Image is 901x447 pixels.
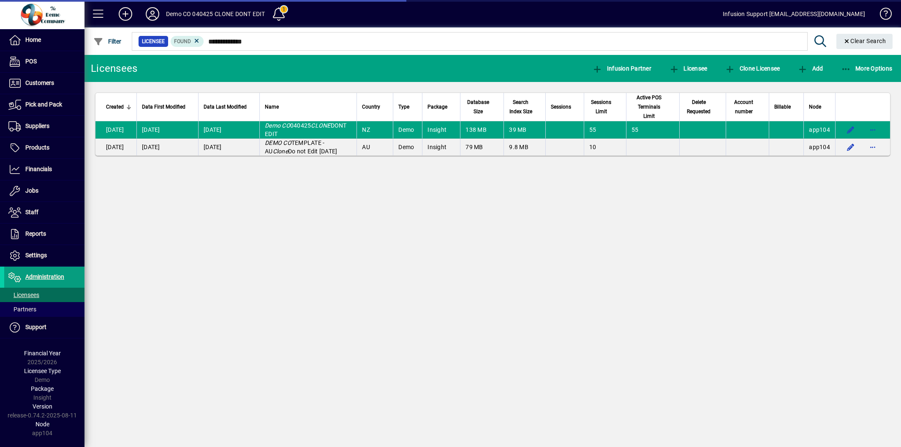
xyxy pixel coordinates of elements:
[25,36,41,43] span: Home
[427,102,455,112] div: Package
[809,126,830,133] span: app104.prod.infusionbusinesssoftware.com
[25,273,64,280] span: Administration
[25,58,37,65] span: POS
[171,36,204,47] mat-chip: Found Status: Found
[25,101,62,108] span: Pick and Pack
[136,121,198,139] td: [DATE]
[774,102,798,112] div: Billable
[93,38,122,45] span: Filter
[4,245,84,266] a: Settings
[204,102,247,112] span: Data Last Modified
[25,166,52,172] span: Financials
[25,187,38,194] span: Jobs
[4,159,84,180] a: Financials
[774,102,791,112] span: Billable
[844,123,857,136] button: Edit
[551,102,579,112] div: Sessions
[91,34,124,49] button: Filter
[357,139,393,155] td: AU
[283,139,291,146] em: CO
[4,30,84,51] a: Home
[142,37,165,46] span: Licensee
[25,230,46,237] span: Reports
[723,61,782,76] button: Clone Licensee
[24,350,61,357] span: Financial Year
[866,140,879,154] button: More options
[393,139,422,155] td: Demo
[265,139,337,155] span: TEMPLATE - AU Do not Edit [DATE]
[809,102,830,112] div: Node
[106,102,124,112] span: Created
[731,98,764,116] div: Account number
[25,252,47,259] span: Settings
[4,317,84,338] a: Support
[795,61,825,76] button: Add
[273,148,288,155] em: Clone
[632,93,666,121] span: Active POS Terminals Limit
[265,102,351,112] div: Name
[809,144,830,150] span: app104.prod.infusionbusinesssoftware.com
[25,123,49,129] span: Suppliers
[551,102,571,112] span: Sessions
[509,98,540,116] div: Search Index Size
[4,51,84,72] a: POS
[798,65,823,72] span: Add
[393,121,422,139] td: Demo
[25,79,54,86] span: Customers
[357,121,393,139] td: NZ
[731,98,756,116] span: Account number
[142,102,185,112] span: Data First Modified
[460,121,504,139] td: 138 MB
[8,292,39,298] span: Licensees
[398,102,409,112] span: Type
[136,139,198,155] td: [DATE]
[667,61,710,76] button: Licensee
[589,98,621,116] div: Sessions Limit
[198,139,259,155] td: [DATE]
[4,73,84,94] a: Customers
[362,102,388,112] div: Country
[112,6,139,22] button: Add
[142,102,193,112] div: Data First Modified
[35,421,49,428] span: Node
[509,98,532,116] span: Search Index Size
[626,121,679,139] td: 55
[422,139,460,155] td: Insight
[31,385,54,392] span: Package
[723,7,865,21] div: Infusion Support [EMAIL_ADDRESS][DOMAIN_NAME]
[24,368,61,374] span: Licensee Type
[685,98,721,116] div: Delete Requested
[106,102,131,112] div: Created
[33,403,52,410] span: Version
[584,121,626,139] td: 55
[4,288,84,302] a: Licensees
[95,121,136,139] td: [DATE]
[362,102,380,112] span: Country
[174,38,191,44] span: Found
[465,98,491,116] span: Database Size
[874,2,890,29] a: Knowledge Base
[282,122,290,129] em: CO
[25,324,46,330] span: Support
[589,98,614,116] span: Sessions Limit
[422,121,460,139] td: Insight
[204,102,254,112] div: Data Last Modified
[4,116,84,137] a: Suppliers
[836,34,893,49] button: Clear
[465,98,498,116] div: Database Size
[841,65,893,72] span: More Options
[725,65,780,72] span: Clone Licensee
[427,102,447,112] span: Package
[584,139,626,155] td: 10
[4,137,84,158] a: Products
[265,122,347,137] span: 040425 DONT EDIT
[265,139,282,146] em: DEMO
[166,7,265,21] div: Demo CO 040425 CLONE DONT EDIT
[632,93,674,121] div: Active POS Terminals Limit
[460,139,504,155] td: 79 MB
[809,102,821,112] span: Node
[25,209,38,215] span: Staff
[844,140,857,154] button: Edit
[139,6,166,22] button: Profile
[198,121,259,139] td: [DATE]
